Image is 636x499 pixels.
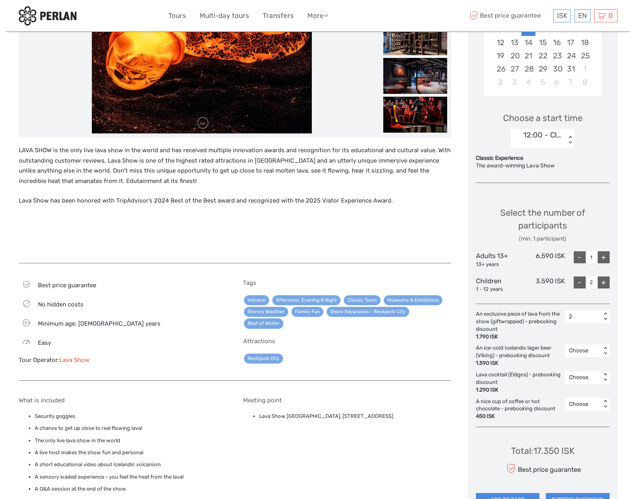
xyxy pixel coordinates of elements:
p: We're away right now. Please check back later! [11,14,90,20]
a: Family Fun [291,307,323,317]
div: Choose Friday, October 17th, 2025 [564,36,578,49]
div: Choose Saturday, November 8th, 2025 [578,76,592,89]
li: A sensory loaded experience - you feel the heat from the lava! [35,473,227,481]
div: (min. 1 participant) [476,235,610,243]
div: Choose Saturday, October 25th, 2025 [578,49,592,62]
div: + [598,251,610,263]
div: 2 [569,313,597,321]
div: < > [602,400,608,408]
div: Classic Experience [476,154,610,162]
div: 6.590 ISK [520,251,565,268]
h5: Tags [243,279,451,286]
div: Choose Friday, November 7th, 2025 [564,76,578,89]
div: Choose Sunday, October 19th, 2025 [493,49,507,62]
div: EN [575,9,590,22]
div: Choose Tuesday, October 28th, 2025 [521,62,535,76]
div: Choose Sunday, October 26th, 2025 [493,62,507,76]
div: 13+ years [476,261,521,268]
span: ISK [557,12,567,20]
span: 5 [20,320,32,326]
div: Tour Operator: [19,356,227,364]
div: Adults 13+ [476,251,521,268]
span: Easy [38,339,51,346]
div: 1.290 ISK [476,386,561,394]
span: 0 [607,12,614,20]
h5: Meeting point [243,397,451,404]
div: < > [602,312,608,321]
span: Best price guarantee [468,9,551,22]
a: Classic Tours [344,295,380,305]
div: Select the number of participants [476,207,610,243]
span: Minimum age: [DEMOGRAPHIC_DATA] years [38,320,160,327]
h5: What is included [19,397,227,404]
a: Lava Show [59,356,89,364]
div: A nice cup of coffee or hot chocolate - prebooking discount [476,398,565,421]
div: 3.590 ISK [520,276,565,293]
div: Choose Thursday, October 16th, 2025 [550,36,564,49]
div: Best price guarantee [504,461,581,475]
div: An ice-cold Icelandic lager beer (Viking) - prebooking discount [476,344,565,367]
div: Choose Tuesday, October 14th, 2025 [521,36,535,49]
div: Lava cocktail (Eldgos) - prebooking discount [476,371,565,394]
div: 1.590 ISK [476,360,561,367]
div: 12:00 - Classic Experience [523,130,562,140]
div: Choose [569,347,597,355]
img: 4fe312cc8ceb49898b33f98772983a44_slider_thumbnail.jpeg [383,97,447,133]
div: Choose Friday, October 31st, 2025 [564,62,578,76]
a: Museums & Exhibitions [384,295,442,305]
img: cae009f7b7a44d608b0d4304d0e53367_slider_thumbnail.jpeg [383,58,447,94]
div: Choose Thursday, October 30th, 2025 [550,62,564,76]
li: Security goggles [35,412,227,421]
a: Volcano [244,295,269,305]
div: Choose [569,400,597,408]
span: Choose a start time [503,112,583,124]
li: The only live lava show in the world [35,436,227,445]
div: Total : 17.350 ISK [511,445,575,457]
div: < > [602,347,608,355]
div: - [574,251,586,263]
button: Open LiveChat chat widget [92,12,101,22]
a: Transfers [263,10,294,22]
span: No hidden costs [38,301,83,308]
div: - [574,276,586,288]
a: Tours [168,10,186,22]
div: + [598,276,610,288]
a: Shore Excursions - Reykjavík City [327,307,409,317]
p: LAVA SHOW is the only live lava show in the world and has received multiple innovation awards and... [19,145,451,186]
div: Choose Thursday, November 6th, 2025 [550,76,564,89]
a: Reykjavík City [244,354,283,364]
div: Choose Friday, October 24th, 2025 [564,49,578,62]
div: An exclusive piece of lava from the show (giftwrapped) - prebooking discount [476,310,565,340]
div: Choose Wednesday, October 22nd, 2025 [535,49,549,62]
div: Choose [569,374,597,382]
div: The award-winning Lava Show [476,162,610,170]
div: Choose Tuesday, October 21st, 2025 [521,49,535,62]
a: Best of Winter [244,318,283,328]
div: Choose Monday, October 27th, 2025 [507,62,521,76]
div: Choose Sunday, October 12th, 2025 [493,36,507,49]
li: A Q&A session at the end of the show [35,485,227,493]
div: Choose Thursday, October 23rd, 2025 [550,49,564,62]
div: Choose Sunday, November 2nd, 2025 [493,76,507,89]
img: 71bda904ea5343b8b47f1c6a1c25dfab_slider_thumbnail.jpeg [383,19,447,55]
div: month 2025-10 [486,9,599,89]
div: Choose Wednesday, October 15th, 2025 [535,36,549,49]
h5: Attractions [243,338,451,345]
div: Choose Saturday, November 1st, 2025 [578,62,592,76]
a: Multi-day tours [200,10,249,22]
img: 288-6a22670a-0f57-43d8-a107-52fbc9b92f2c_logo_small.jpg [19,6,77,26]
div: Choose Monday, October 13th, 2025 [507,36,521,49]
a: Stormy Weather [244,307,288,317]
div: 1.790 ISK [476,333,561,341]
div: Choose Tuesday, November 4th, 2025 [521,76,535,89]
a: Afternoon, Evening & Night [272,295,341,305]
div: Choose Wednesday, October 29th, 2025 [535,62,549,76]
li: Lava Show [GEOGRAPHIC_DATA], [STREET_ADDRESS] [259,412,451,421]
div: Choose Saturday, October 18th, 2025 [578,36,592,49]
div: Children [476,276,521,293]
div: 450 ISK [476,413,561,420]
div: Choose Monday, October 20th, 2025 [507,49,521,62]
li: A chance to get up close to real flowing lava! [35,424,227,433]
div: Choose Wednesday, November 5th, 2025 [535,76,549,89]
a: More [307,10,328,22]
